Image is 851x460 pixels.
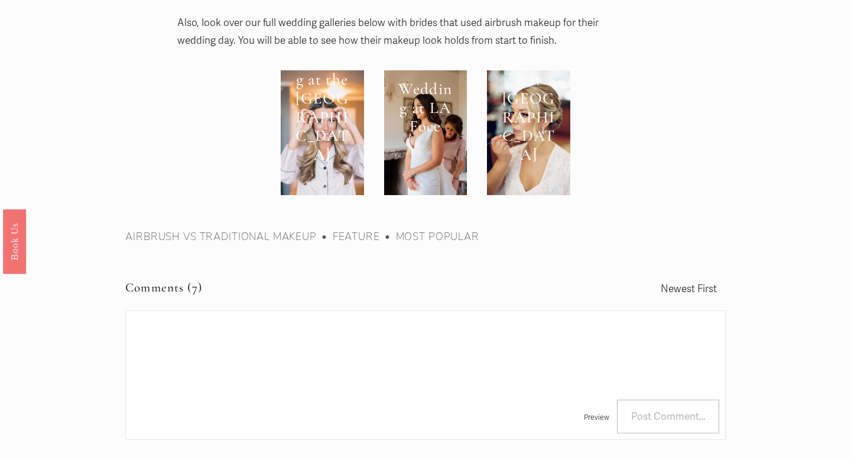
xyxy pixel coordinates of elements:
[500,168,571,214] a: VIEW GALLERY
[661,283,717,295] span: Newest First
[396,229,479,243] a: most popular
[125,280,203,295] span: Comments (7)
[333,229,380,243] a: feature
[177,14,622,50] p: Also, look over our full wedding galleries below with brides that used airbrush makeup for their ...
[617,400,719,433] span: Post Comment…
[3,209,26,274] a: Book Us
[584,413,609,422] span: Preview
[125,229,317,243] a: Airbrush vs Traditional Makeup
[397,140,467,186] a: VIEW GALLERY
[293,168,364,214] a: VIEW GALLERY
